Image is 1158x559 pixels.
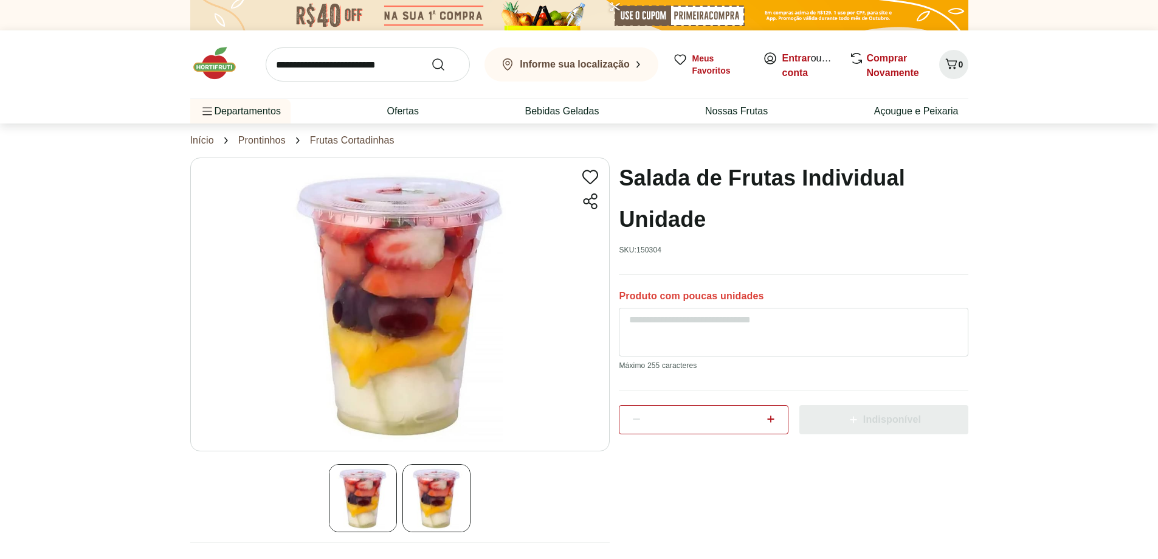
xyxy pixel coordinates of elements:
span: Indisponível [846,412,921,427]
b: Informe sua localização [520,59,630,69]
a: Prontinhos [238,135,286,146]
a: Início [190,135,214,146]
a: Comprar Novamente [867,53,919,78]
img: Principal [329,464,397,532]
img: Principal [402,464,470,532]
a: Ofertas [387,104,418,119]
p: Produto com poucas unidades [619,290,763,303]
span: Meus Favoritos [692,52,748,77]
button: Informe sua localização [484,47,658,82]
a: Nossas Frutas [705,104,768,119]
button: Indisponível [799,405,968,434]
input: search [266,47,470,82]
img: Hortifruti [190,45,251,82]
p: SKU: 150304 [619,245,661,255]
button: Carrinho [939,50,968,79]
a: Bebidas Geladas [525,104,599,119]
span: Departamentos [200,97,281,126]
a: Meus Favoritos [673,52,748,77]
h1: Salada de Frutas Individual Unidade [619,158,968,240]
a: Açougue e Peixaria [874,104,959,119]
span: ou [782,51,836,80]
a: Frutas Cortadinhas [310,135,395,146]
button: Submit Search [431,57,460,72]
a: Entrar [782,53,811,63]
img: Principal [190,158,610,451]
span: 0 [959,60,963,69]
button: Menu [200,97,215,126]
